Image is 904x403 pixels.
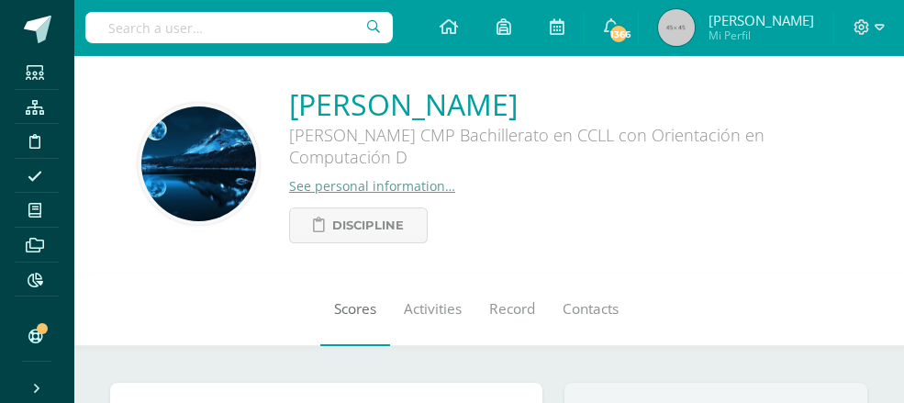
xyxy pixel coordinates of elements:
a: Discipline [289,207,428,243]
a: Activities [390,273,475,346]
span: Scores [334,299,376,319]
span: Discipline [332,208,404,242]
span: Record [489,299,535,319]
span: Activities [404,299,462,319]
img: a53b7a33a2eb45fc2bd3547869d69ce6.png [141,106,256,221]
a: Contacts [549,273,632,346]
span: 1366 [608,24,629,44]
a: Record [475,273,549,346]
a: See personal information… [289,177,455,195]
a: Scores [320,273,390,346]
div: [PERSON_NAME] CMP Bachillerato en CCLL con Orientación en Computación D [289,124,840,177]
span: [PERSON_NAME] [709,11,814,29]
a: [PERSON_NAME] [289,84,840,124]
img: 45x45 [658,9,695,46]
span: Contacts [563,299,619,319]
input: Search a user… [85,12,393,43]
span: Mi Perfil [709,28,814,43]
